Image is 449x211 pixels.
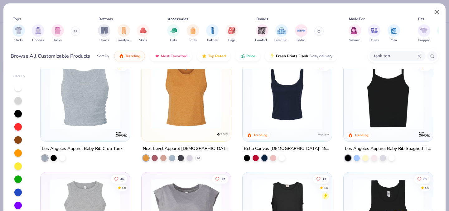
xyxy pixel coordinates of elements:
img: Bella + Canvas logo [317,128,330,141]
button: Like [111,175,128,183]
img: Cropped Image [420,27,427,34]
button: Fresh Prints Flash5 day delivery [265,51,337,61]
button: filter button [167,24,180,43]
div: Sort By [97,53,109,59]
span: Men [391,38,397,43]
button: filter button [368,24,380,43]
div: Made For [349,16,365,22]
div: 4.8 [122,185,126,190]
div: 4.5 [425,185,429,190]
div: filter for Cropped [418,24,430,43]
span: Unisex [369,38,379,43]
button: filter button [206,24,219,43]
img: Sweatpants Image [120,27,127,34]
span: Fresh Prints Flash [276,54,308,59]
span: Gildan [297,38,306,43]
div: Bella Canvas [DEMOGRAPHIC_DATA]' Micro Ribbed Scoop Tank [244,145,331,153]
img: Bags Image [228,27,235,34]
button: Close [431,6,443,18]
div: filter for Hoodies [32,24,44,43]
img: Bottles Image [209,27,216,34]
button: filter button [12,24,25,43]
span: Tanks [54,38,62,43]
img: Hoodies Image [35,27,41,34]
img: Men Image [390,27,397,34]
img: cbf11e79-2adf-4c6b-b19e-3da42613dd1b [350,59,427,129]
div: filter for Shorts [98,24,110,43]
img: Fresh Prints Image [277,26,286,35]
button: filter button [388,24,400,43]
div: Bottoms [99,16,113,22]
span: Sweatpants [117,38,131,43]
span: Comfort Colors [255,38,269,43]
button: Price [235,51,260,61]
span: Hats [170,38,177,43]
div: filter for Hats [167,24,180,43]
div: filter for Tanks [51,24,64,43]
div: filter for Shirts [12,24,25,43]
div: filter for Sweatpants [117,24,131,43]
span: 65 [423,177,427,180]
span: Totes [189,38,197,43]
button: filter button [51,24,64,43]
div: Fits [418,16,424,22]
span: 13 [322,177,326,180]
button: Like [212,175,228,183]
img: Hats Image [170,27,177,34]
button: filter button [295,24,307,43]
span: Shirts [14,38,23,43]
button: Like [414,175,430,183]
img: TopRated.gif [202,54,207,59]
span: Price [246,54,255,59]
img: 4ac08aac-247e-4dc9-a456-7c5ef49ad0d3 [224,59,301,129]
span: 46 [121,177,124,180]
div: filter for Women [349,24,361,43]
input: Try "T-Shirt" [373,52,418,60]
span: Skirts [139,38,147,43]
img: Shirts Image [15,27,22,34]
button: filter button [349,24,361,43]
div: Browse All Customizable Products [11,52,90,60]
img: 491fbc67-f9f7-4433-b999-612a5805811a [249,59,326,129]
img: most_fav.gif [155,54,160,59]
button: filter button [32,24,44,43]
div: filter for Gildan [295,24,307,43]
img: trending.gif [119,54,124,59]
img: 80dc4ece-0e65-4f15-94a6-2a872a258fbd [325,59,402,129]
button: filter button [187,24,199,43]
div: filter for Bottles [206,24,219,43]
div: Brands [256,16,268,22]
div: 5.0 [324,185,328,190]
button: filter button [98,24,110,43]
div: filter for Totes [187,24,199,43]
div: Los Angeles Apparel Baby Rib Spaghetti Tank [345,145,432,153]
span: Trending [125,54,140,59]
button: Top Rated [197,51,230,61]
span: Bottles [207,38,218,43]
span: 22 [221,177,225,180]
div: filter for Skirts [137,24,149,43]
span: + 3 [197,156,200,160]
div: Filter By [13,74,25,79]
img: Comfort Colors Image [258,26,267,35]
button: Trending [114,51,145,61]
span: Top Rated [208,54,226,59]
div: Next Level Apparel [DEMOGRAPHIC_DATA]' Festival Cropped Tank [143,145,229,153]
img: Skirts Image [140,27,147,34]
div: filter for Comfort Colors [255,24,269,43]
span: Hoodies [32,38,44,43]
span: Bags [228,38,235,43]
div: filter for Men [388,24,400,43]
button: Like [313,175,329,183]
img: Gildan Image [297,26,306,35]
button: filter button [117,24,131,43]
img: flash.gif [270,54,275,59]
span: Women [349,38,360,43]
span: Most Favorited [161,54,187,59]
img: Los Angeles Apparel logo [418,128,431,141]
img: Tanks Image [54,27,61,34]
img: Shorts Image [101,27,108,34]
button: filter button [274,24,289,43]
button: filter button [137,24,149,43]
img: Unisex Image [371,27,378,34]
